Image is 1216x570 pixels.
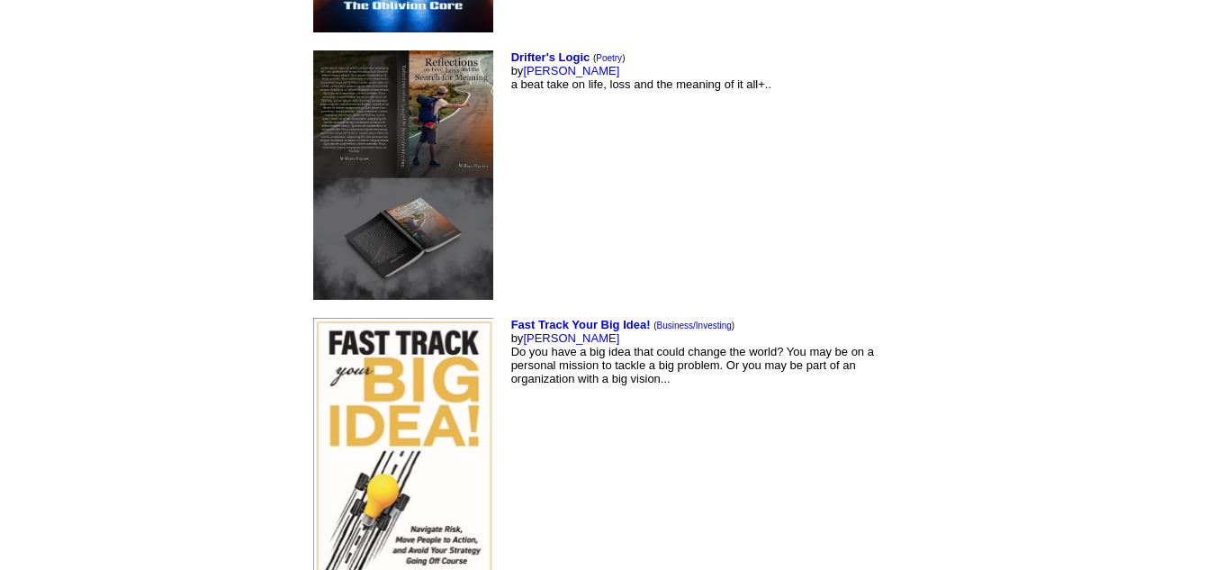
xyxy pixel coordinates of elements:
font: by a beat take on life, loss and the meaning of it all+.. [511,50,771,91]
a: Poetry [596,53,622,63]
font: ( ) [593,53,626,63]
img: 80768.jpg [313,50,493,301]
a: Business/Investing [656,321,731,330]
font: ( ) [653,321,734,330]
a: Fast Track Your Big Idea! [511,318,651,331]
font: by Do you have a big idea that could change the world? You may be on a personal mission to tackle... [511,318,874,385]
a: [PERSON_NAME] [523,64,619,77]
a: [PERSON_NAME] [523,331,619,345]
a: Drifter's Logic [511,50,590,64]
